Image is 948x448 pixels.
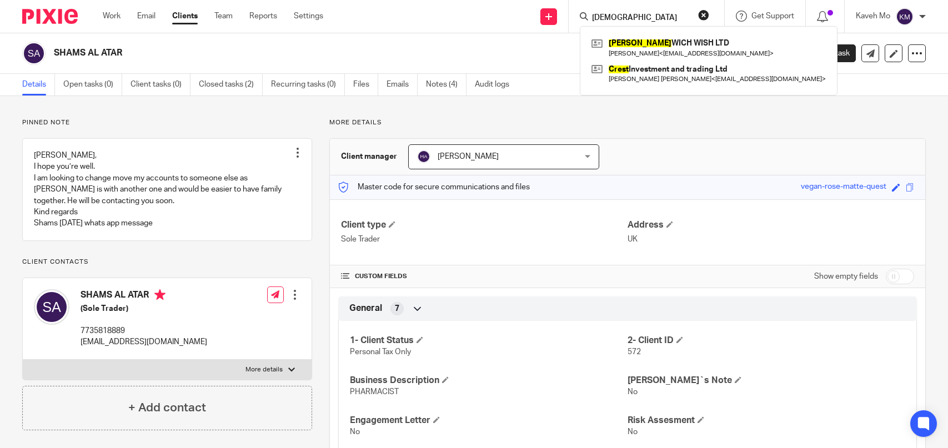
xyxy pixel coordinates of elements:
[341,151,397,162] h3: Client manager
[628,234,914,245] p: UK
[54,47,630,59] h2: SHAMS AL ATAR
[438,153,499,160] span: [PERSON_NAME]
[131,74,190,95] a: Client tasks (0)
[22,9,78,24] img: Pixie
[329,118,926,127] p: More details
[475,74,518,95] a: Audit logs
[271,74,345,95] a: Recurring tasks (0)
[34,289,69,325] img: svg%3E
[81,289,207,303] h4: SHAMS AL ATAR
[199,74,263,95] a: Closed tasks (2)
[22,42,46,65] img: svg%3E
[81,336,207,348] p: [EMAIL_ADDRESS][DOMAIN_NAME]
[103,11,121,22] a: Work
[81,325,207,336] p: 7735818889
[387,74,418,95] a: Emails
[128,399,206,416] h4: + Add contact
[350,375,628,386] h4: Business Description
[172,11,198,22] a: Clients
[751,12,794,20] span: Get Support
[353,74,378,95] a: Files
[628,375,905,386] h4: [PERSON_NAME]`s Note
[294,11,323,22] a: Settings
[628,348,641,356] span: 572
[628,428,638,436] span: No
[856,11,890,22] p: Kaveh Mo
[137,11,156,22] a: Email
[350,428,360,436] span: No
[349,303,382,314] span: General
[350,415,628,426] h4: Engagement Letter
[154,289,165,300] i: Primary
[628,415,905,426] h4: Risk Assesment
[395,303,399,314] span: 7
[628,388,638,396] span: No
[591,13,691,23] input: Search
[814,271,878,282] label: Show empty fields
[63,74,122,95] a: Open tasks (0)
[628,219,914,231] h4: Address
[350,335,628,346] h4: 1- Client Status
[426,74,467,95] a: Notes (4)
[341,219,628,231] h4: Client type
[341,272,628,281] h4: CUSTOM FIELDS
[81,303,207,314] h5: (Sole Trader)
[22,74,55,95] a: Details
[350,388,399,396] span: PHARMACIST
[245,365,283,374] p: More details
[417,150,430,163] img: svg%3E
[341,234,628,245] p: Sole Trader
[214,11,233,22] a: Team
[350,348,411,356] span: Personal Tax Only
[249,11,277,22] a: Reports
[801,181,886,194] div: vegan-rose-matte-quest
[896,8,914,26] img: svg%3E
[22,118,312,127] p: Pinned note
[628,335,905,346] h4: 2- Client ID
[338,182,530,193] p: Master code for secure communications and files
[22,258,312,266] p: Client contacts
[698,9,709,21] button: Clear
